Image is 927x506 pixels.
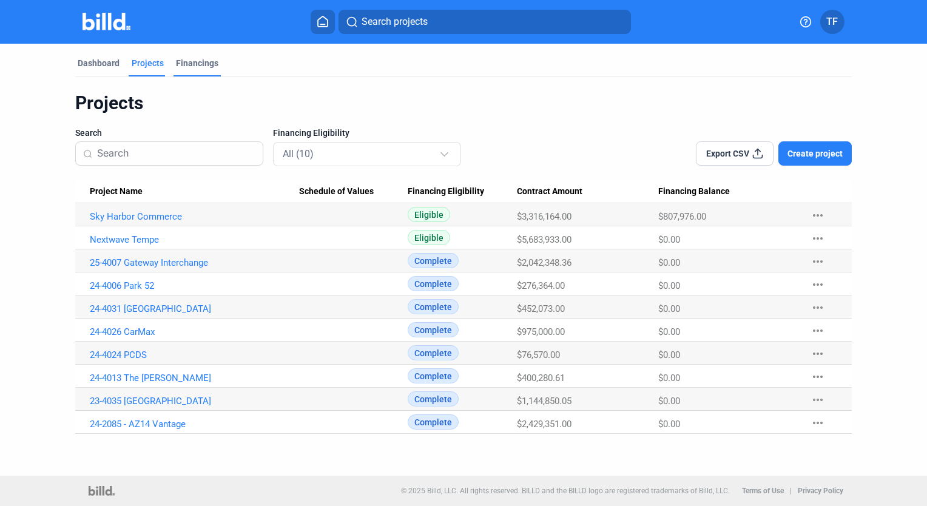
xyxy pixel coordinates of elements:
span: $2,042,348.36 [517,257,571,268]
a: 24-4026 CarMax [90,326,299,337]
span: $452,073.00 [517,303,565,314]
span: Create project [787,147,843,160]
img: logo [89,486,115,496]
mat-icon: more_horiz [811,369,825,384]
button: TF [820,10,844,34]
span: Complete [408,391,459,406]
a: 24-4031 [GEOGRAPHIC_DATA] [90,303,299,314]
a: 24-4024 PCDS [90,349,299,360]
p: | [790,487,792,495]
mat-icon: more_horiz [811,254,825,269]
a: Sky Harbor Commerce [90,211,299,222]
span: $0.00 [658,257,680,268]
span: $0.00 [658,280,680,291]
span: Complete [408,322,459,337]
button: Create project [778,141,852,166]
span: Eligible [408,230,450,245]
span: Project Name [90,186,143,197]
mat-icon: more_horiz [811,208,825,223]
a: 23-4035 [GEOGRAPHIC_DATA] [90,396,299,406]
span: $400,280.61 [517,373,565,383]
span: Complete [408,368,459,383]
div: Schedule of Values [299,186,408,197]
span: $0.00 [658,326,680,337]
div: Dashboard [78,57,120,69]
span: Schedule of Values [299,186,374,197]
mat-icon: more_horiz [811,300,825,315]
img: Billd Company Logo [83,13,130,30]
mat-icon: more_horiz [811,277,825,292]
p: © 2025 Billd, LLC. All rights reserved. BILLD and the BILLD logo are registered trademarks of Bil... [401,487,730,495]
span: Financing Eligibility [273,127,349,139]
mat-icon: more_horiz [811,346,825,361]
a: 24-4013 The [PERSON_NAME] [90,373,299,383]
span: Eligible [408,207,450,222]
span: $3,316,164.00 [517,211,571,222]
span: Financing Balance [658,186,730,197]
mat-icon: more_horiz [811,416,825,430]
div: Projects [132,57,164,69]
div: Contract Amount [517,186,658,197]
span: Contract Amount [517,186,582,197]
mat-icon: more_horiz [811,231,825,246]
span: Complete [408,414,459,430]
b: Privacy Policy [798,487,843,495]
span: TF [826,15,838,29]
span: $0.00 [658,303,680,314]
div: Financing Eligibility [408,186,517,197]
a: 25-4007 Gateway Interchange [90,257,299,268]
input: Search [97,141,255,166]
span: Search [75,127,102,139]
mat-icon: more_horiz [811,323,825,338]
button: Export CSV [696,141,774,166]
span: Financing Eligibility [408,186,484,197]
span: $76,570.00 [517,349,560,360]
div: Project Name [90,186,299,197]
a: Nextwave Tempe [90,234,299,245]
span: Search projects [362,15,428,29]
span: $276,364.00 [517,280,565,291]
div: Financing Balance [658,186,798,197]
span: $0.00 [658,419,680,430]
a: 24-2085 - AZ14 Vantage [90,419,299,430]
span: $0.00 [658,396,680,406]
span: $0.00 [658,373,680,383]
span: $0.00 [658,234,680,245]
span: $975,000.00 [517,326,565,337]
span: Export CSV [706,147,749,160]
div: Projects [75,92,852,115]
mat-icon: more_horiz [811,393,825,407]
span: $0.00 [658,349,680,360]
span: Complete [408,253,459,268]
span: $5,683,933.00 [517,234,571,245]
span: $2,429,351.00 [517,419,571,430]
span: Complete [408,276,459,291]
span: $807,976.00 [658,211,706,222]
span: $1,144,850.05 [517,396,571,406]
span: Complete [408,299,459,314]
span: Complete [408,345,459,360]
mat-select-trigger: All (10) [283,148,314,160]
div: Financings [176,57,218,69]
button: Search projects [339,10,631,34]
b: Terms of Use [742,487,784,495]
a: 24-4006 Park 52 [90,280,299,291]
